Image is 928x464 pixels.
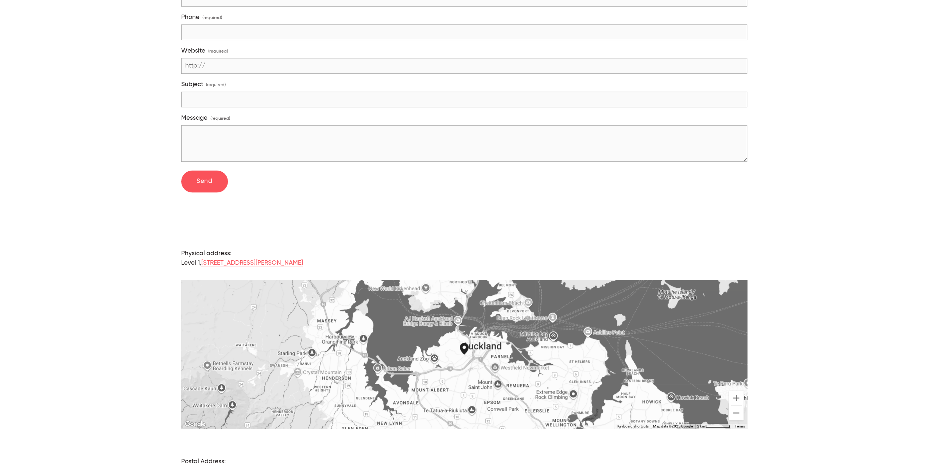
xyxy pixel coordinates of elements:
span: Send [197,178,212,184]
span: http:// [182,58,209,74]
a: Open this area in Google Maps (opens a new window) [183,419,207,429]
span: Subject [181,81,203,88]
span: 2 km [697,424,705,428]
span: (required) [210,114,230,124]
a: Terms [735,424,745,428]
span: Map data ©2025 Google [653,424,693,428]
button: Map Scale: 2 km per 65 pixels [695,424,733,429]
span: Website [181,47,205,55]
button: Keyboard shortcuts [617,424,649,429]
p: Physical address: Level 1, [181,249,747,268]
img: Google [183,419,207,429]
span: (required) [206,80,226,90]
span: Message [181,114,207,122]
button: Zoom out [729,406,743,420]
button: SendSend [181,170,228,192]
span: (required) [202,13,222,23]
div: Social Sugar 114 Ponsonby Road Auckland, Auckland, 1011, New Zealand [457,340,480,369]
span: (required) [208,47,228,57]
button: Zoom in [729,391,743,405]
span: Phone [181,14,199,21]
a: [STREET_ADDRESS][PERSON_NAME] [201,260,303,267]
